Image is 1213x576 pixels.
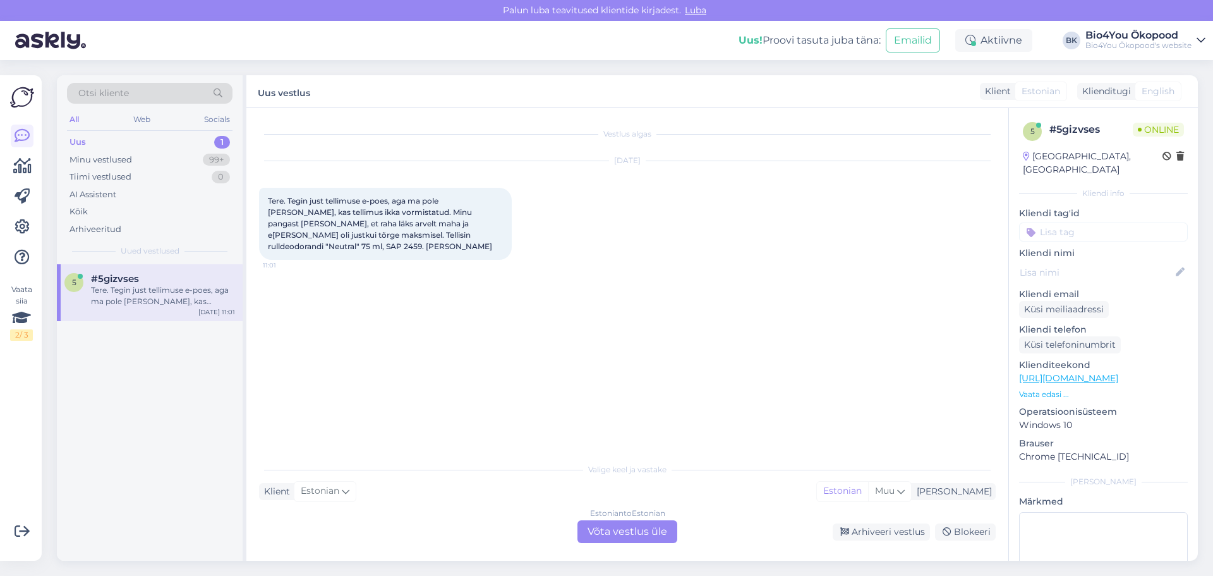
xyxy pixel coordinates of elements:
span: Online [1133,123,1184,137]
div: Vestlus algas [259,128,996,140]
a: [URL][DOMAIN_NAME] [1019,372,1118,384]
p: Kliendi email [1019,288,1188,301]
span: Estonian [1022,85,1060,98]
p: Brauser [1019,437,1188,450]
div: Vaata siia [10,284,33,341]
span: Otsi kliente [78,87,129,100]
p: Kliendi telefon [1019,323,1188,336]
p: Chrome [TECHNICAL_ID] [1019,450,1188,463]
div: Kõik [69,205,88,218]
span: Uued vestlused [121,245,179,257]
div: Estonian to Estonian [590,508,665,519]
input: Lisa tag [1019,223,1188,242]
span: 5 [72,278,76,287]
img: Askly Logo [10,85,34,109]
div: All [67,111,81,128]
p: Klienditeekond [1019,358,1188,372]
div: Uus [69,136,86,149]
div: Web [131,111,153,128]
div: [PERSON_NAME] [912,485,992,498]
div: Minu vestlused [69,154,132,166]
label: Uus vestlus [258,83,310,100]
div: Proovi tasuta juba täna: [739,33,881,48]
button: Emailid [886,28,940,52]
span: Muu [875,485,895,496]
div: Klient [259,485,290,498]
div: Valige keel ja vastake [259,464,996,475]
div: Arhiveeri vestlus [833,524,930,541]
p: Vaata edasi ... [1019,389,1188,400]
span: English [1142,85,1174,98]
div: [PERSON_NAME] [1019,476,1188,487]
p: Märkmed [1019,495,1188,508]
div: Klienditugi [1077,85,1131,98]
div: Arhiveeritud [69,223,121,236]
div: # 5gizvses [1049,122,1133,137]
div: Aktiivne [955,29,1032,52]
div: Estonian [817,482,868,501]
div: 0 [212,171,230,183]
span: Estonian [301,484,339,498]
div: 2 / 3 [10,329,33,341]
div: Bio4You Ökopood [1085,30,1192,40]
span: #5gizvses [91,273,139,285]
b: Uus! [739,34,763,46]
div: Võta vestlus üle [577,520,677,543]
div: AI Assistent [69,188,116,201]
div: Klient [980,85,1011,98]
div: BK [1063,32,1080,49]
div: [DATE] [259,155,996,166]
div: Blokeeri [935,524,996,541]
div: Küsi telefoninumbrit [1019,336,1121,353]
div: Küsi meiliaadressi [1019,301,1109,318]
div: 1 [214,136,230,149]
span: 11:01 [263,260,310,270]
div: [GEOGRAPHIC_DATA], [GEOGRAPHIC_DATA] [1023,150,1162,176]
p: Windows 10 [1019,419,1188,432]
p: Kliendi tag'id [1019,207,1188,220]
span: Luba [681,4,710,16]
span: 5 [1030,126,1035,136]
div: 99+ [203,154,230,166]
div: Socials [202,111,232,128]
span: Tere. Tegin just tellimuse e-poes, aga ma pole [PERSON_NAME], kas tellimus ikka vormistatud. Minu... [268,196,492,251]
div: Tere. Tegin just tellimuse e-poes, aga ma pole [PERSON_NAME], kas tellimus ikka vormistatud. Minu... [91,285,235,307]
div: Kliendi info [1019,188,1188,199]
p: Kliendi nimi [1019,247,1188,260]
div: Bio4You Ökopood's website [1085,40,1192,51]
input: Lisa nimi [1020,266,1173,279]
div: Tiimi vestlused [69,171,131,183]
a: Bio4You ÖkopoodBio4You Ökopood's website [1085,30,1205,51]
div: [DATE] 11:01 [198,307,235,317]
p: Operatsioonisüsteem [1019,405,1188,419]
